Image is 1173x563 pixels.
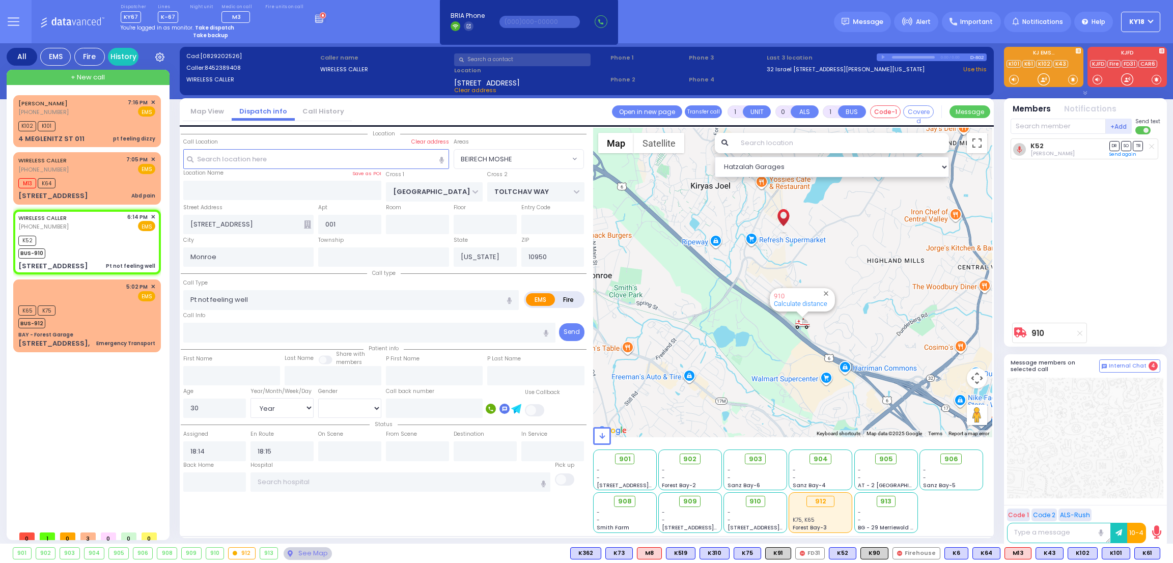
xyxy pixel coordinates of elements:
[454,204,466,212] label: Floor
[858,516,861,524] span: -
[183,355,212,363] label: First Name
[1135,125,1152,135] label: Turn off text
[368,130,400,137] span: Location
[1107,60,1121,68] a: Fire
[1031,509,1057,521] button: Code 2
[1030,150,1075,157] span: Moses Guttman
[454,150,570,168] span: BEIRECH MOSHE
[1129,17,1144,26] span: KY18
[1106,119,1132,134] button: +Add
[1122,60,1137,68] a: FD31
[612,105,682,118] a: Open in new page
[559,323,584,341] button: Send
[284,547,331,560] div: See map
[183,279,208,287] label: Call Type
[126,283,148,291] span: 5:02 PM
[18,305,36,316] span: K65
[1109,141,1120,151] span: DR
[183,387,193,396] label: Age
[18,318,45,328] span: BUS-912
[60,548,79,559] div: 903
[597,466,600,474] span: -
[596,424,629,437] a: Open this area in Google Maps (opens a new window)
[113,135,155,143] div: pt feeling dizzy
[454,430,484,438] label: Destination
[1011,359,1099,373] h5: Message members on selected call
[1031,329,1044,337] a: 910
[1068,547,1098,559] div: K102
[364,345,404,352] span: Patient info
[370,420,398,428] span: Status
[1036,60,1052,68] a: K102
[183,461,214,469] label: Back Home
[944,547,968,559] div: BLS
[221,4,254,10] label: Medic on call
[131,192,155,200] div: Abd pain
[597,482,693,489] span: [STREET_ADDRESS][PERSON_NAME]
[858,466,861,474] span: -
[232,13,241,21] span: M3
[1030,142,1044,150] a: K52
[1133,141,1143,151] span: TR
[685,105,722,118] button: Transfer call
[1090,60,1106,68] a: KJFD
[683,496,697,506] span: 909
[1058,509,1092,521] button: ALS-Rush
[18,214,67,222] a: WIRELESS CALLER
[250,387,314,396] div: Year/Month/Week/Day
[1149,361,1158,371] span: 4
[40,532,55,540] span: 1
[666,547,695,559] div: K519
[610,53,685,62] span: Phone 1
[637,547,662,559] div: M8
[610,75,685,84] span: Phone 2
[728,474,731,482] span: -
[774,292,785,300] a: 910
[1022,60,1035,68] a: K61
[923,482,956,489] span: Sanz Bay-5
[795,317,810,330] div: 910
[767,53,877,62] label: Last 3 location
[454,86,496,94] span: Clear address
[18,165,69,174] span: [PHONE_NUMBER]
[814,454,828,464] span: 904
[791,105,819,118] button: ALS
[949,105,990,118] button: Message
[121,4,146,10] label: Dispatcher
[451,11,485,20] span: BRIA Phone
[151,155,155,164] span: ✕
[454,149,584,168] span: BEIRECH MOSHE
[250,461,273,469] label: Hospital
[18,331,73,339] div: BAY - Forest Garage
[454,236,468,244] label: State
[970,53,987,61] div: D-802
[598,133,634,153] button: Show street map
[662,474,665,482] span: -
[870,105,901,118] button: Code-1
[106,262,155,270] div: Pt not feeling well
[183,106,232,116] a: Map View
[858,474,861,482] span: -
[1064,103,1116,115] button: Notifications
[800,551,805,556] img: red-radio-icon.svg
[923,466,926,474] span: -
[838,105,866,118] button: BUS
[793,516,815,524] span: K75, K65
[487,171,508,179] label: Cross 2
[304,220,311,229] span: Other building occupants
[200,52,242,60] span: [0829202526]
[728,482,760,489] span: Sanz Bay-6
[554,293,583,306] label: Fire
[618,496,632,506] span: 908
[74,48,105,66] div: Fire
[767,65,925,74] a: 32 Israel [STREET_ADDRESS][PERSON_NAME][US_STATE]
[126,156,148,163] span: 7:05 PM
[151,98,155,107] span: ✕
[944,454,958,464] span: 906
[555,461,574,469] label: Pick up
[597,524,629,531] span: Smith Farm
[916,17,931,26] span: Alert
[190,4,213,10] label: Night unit
[1007,60,1021,68] a: K101
[793,474,796,482] span: -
